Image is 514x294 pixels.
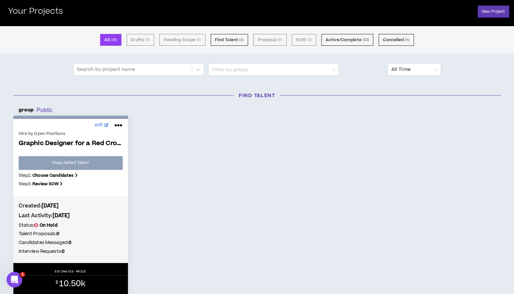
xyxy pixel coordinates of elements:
button: Find Talent (1) [211,34,248,46]
small: ( 18 ) [111,37,117,43]
b: 0 [62,248,64,255]
h5: Status: [19,222,123,229]
button: SOW (0) [292,34,316,46]
small: ( 0 ) [307,37,311,43]
button: All (18) [100,34,121,46]
small: ( 0 ) [277,37,282,43]
div: Hire by Open Positions [19,131,123,137]
small: ( 0 ) [145,37,150,43]
p: Step 2 . [19,172,123,178]
b: Review SOW [32,181,59,187]
b: [DATE] [53,212,70,219]
b: 0 [57,231,59,237]
h4: Last Activity: [19,212,123,219]
span: 1 [20,272,25,277]
p: Public [34,106,53,115]
p: group [19,106,34,114]
span: edit [95,122,103,129]
button: Proposal (0) [253,34,286,46]
button: Pending Scope (0) [159,34,205,46]
a: edit [93,120,111,130]
h3: Find Talent [9,92,506,99]
small: ( 0 ) [196,37,201,43]
p: ESTIMATED PRICE [55,269,86,273]
h5: Talent Proposals: [19,230,123,237]
button: Active/Complete (13) [321,34,373,46]
button: Drafts (0) [127,34,154,46]
p: Step 3 . [19,181,123,187]
iframe: Intercom live chat [7,272,22,287]
span: All Time [391,64,437,75]
h5: Interview Requests: [19,248,123,255]
sup: $ [56,280,58,285]
small: ( 4 ) [405,37,409,43]
small: ( 13 ) [363,37,369,43]
b: Choose Candidates [32,172,74,178]
h4: Created: [19,202,123,209]
b: [DATE] [42,202,59,209]
button: Cancelled (4) [379,34,414,46]
a: New Project [478,6,509,18]
b: 0 [69,239,71,246]
h2: Your Projects [8,7,63,16]
h5: Candidates Messaged: [19,239,123,246]
b: On Hold [40,222,58,229]
span: 10.50k [59,278,85,289]
small: ( 1 ) [239,37,244,43]
span: Graphic Designer for a Red Cross [MEDICAL_DATA] I... [19,140,123,147]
